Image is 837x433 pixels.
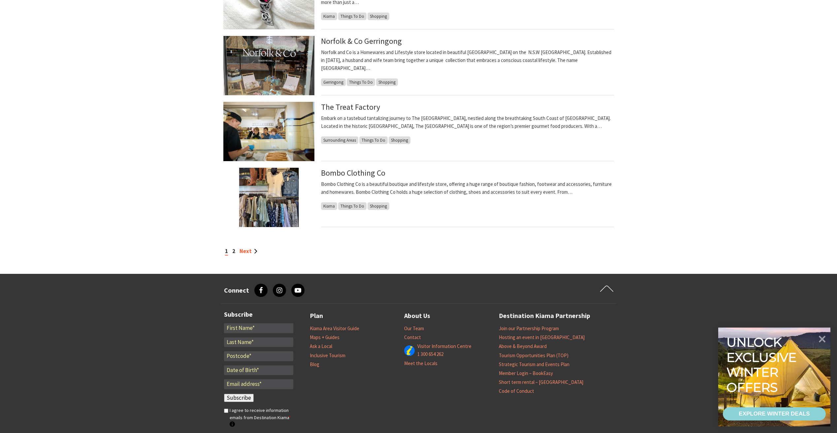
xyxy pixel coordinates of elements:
[224,286,249,294] h3: Connect
[499,352,568,359] a: Tourism Opportunities Plan (TOP)
[310,361,319,368] a: Blog
[224,379,293,389] input: Email address*
[338,13,367,20] span: Things To Do
[338,202,367,210] span: Things To Do
[321,13,337,20] span: Kiama
[499,379,583,394] a: Short term rental – [GEOGRAPHIC_DATA] Code of Conduct
[404,325,424,332] a: Our Team
[739,407,810,420] div: EXPLORE WINTER DEALS
[310,343,332,350] a: Ask a Local
[240,247,257,255] a: Next
[223,102,314,161] img: Children watching chocolatier working at The Treat Factory
[347,78,375,86] span: Things To Do
[404,334,421,341] a: Contact
[224,323,293,333] input: First Name*
[368,13,389,20] span: Shopping
[310,334,339,341] a: Maps + Guides
[359,136,388,144] span: Things To Do
[224,310,293,318] h3: Subscribe
[499,334,585,341] a: Hosting an event in [GEOGRAPHIC_DATA]
[321,180,614,196] p: Bombo Clothing Co is a beautiful boutique and lifestyle store, offering a huge range of boutique ...
[499,361,569,368] a: Strategic Tourism and Events Plan
[310,310,323,321] a: Plan
[321,136,358,144] span: Surrounding Areas
[368,202,389,210] span: Shopping
[389,136,410,144] span: Shopping
[417,343,471,350] a: Visitor Information Centre
[224,365,293,375] input: Date of Birth*
[499,310,590,321] a: Destination Kiama Partnership
[404,310,430,321] a: About Us
[404,360,437,367] a: Meet the Locals
[310,325,359,332] a: Kiama Area Visitor Guide
[321,168,385,178] a: Bombo Clothing Co
[224,337,293,347] input: Last Name*
[321,114,614,130] p: Embark on a tastebud tantalizing journey to The [GEOGRAPHIC_DATA], nestled along the breathtaking...
[321,48,614,72] p: Norfolk and Co is a Homewares and Lifestyle store located in beautiful [GEOGRAPHIC_DATA] on the N...
[224,394,254,402] input: Subscribe
[321,36,402,46] a: Norfolk & Co Gerringong
[499,343,547,350] a: Above & Beyond Award
[321,78,346,86] span: Gerringong
[321,102,380,112] a: The Treat Factory
[723,407,826,420] a: EXPLORE WINTER DEALS
[726,335,799,395] div: Unlock exclusive winter offers
[230,407,293,429] label: I agree to receive information emails from Destination Kiama
[499,325,559,332] a: Join our Partnership Program
[310,352,345,359] a: Inclusive Tourism
[376,78,398,86] span: Shopping
[417,351,443,358] a: 1 300 654 262
[225,247,228,256] span: 1
[224,351,293,361] input: Postcode*
[321,202,337,210] span: Kiama
[499,370,553,377] a: Member Login – BookEasy
[232,247,235,255] a: 2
